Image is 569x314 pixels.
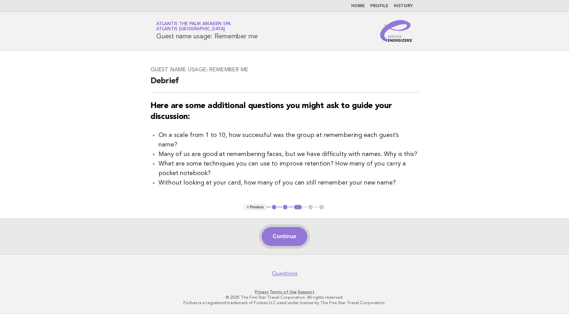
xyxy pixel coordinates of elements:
a: Profile [370,4,388,8]
a: Support [298,290,314,294]
p: Forbes is a registered trademark of Forbes LLC used under license by The Five Star Travel Corpora... [76,300,493,306]
h2: Debrief [150,76,419,92]
li: What are some techniques you can use to improve retention? How many of you carry a pocket notebook? [159,159,419,178]
h1: Guest name usage: Remember me [156,22,258,40]
strong: Here are some additional questions you might ask to guide your discussion: [150,102,392,121]
button: 2 [282,204,289,211]
li: On a scale from 1 to 10, how successful was the group at remembering each guest’s name? [159,130,419,150]
button: < Previous [244,204,266,211]
a: History [394,4,413,8]
span: Atlantis [GEOGRAPHIC_DATA] [156,27,225,32]
a: Terms of Use [270,290,297,294]
p: © 2025 The Five Star Travel Corporation. All rights reserved. [76,295,493,300]
img: Service Energizers [380,20,413,42]
button: 1 [271,204,278,211]
li: Without looking at your card, how many of you can still remember your new name? [159,178,419,188]
a: Atlantis The Palm Awaken SpaAtlantis [GEOGRAPHIC_DATA] [156,22,231,31]
a: Privacy [255,290,269,294]
a: Questions [272,270,297,277]
li: Many of us are good at remembering faces, but we have difficulty with names. Why is this? [159,150,419,159]
button: 3 [293,204,303,211]
button: Continue [262,227,307,246]
h3: Guest name usage: Remember me [150,66,419,73]
a: Home [351,4,365,8]
p: · · [76,289,493,295]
